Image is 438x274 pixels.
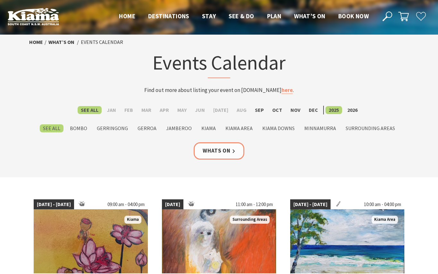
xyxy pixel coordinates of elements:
[344,106,361,114] label: 2026
[194,142,244,159] a: Whats On
[269,106,285,114] label: Oct
[202,12,216,20] span: Stay
[210,106,232,114] label: [DATE]
[192,106,208,114] label: Jun
[232,199,276,210] span: 11:00 am - 12:00 pm
[372,216,398,224] span: Kiama Area
[134,124,160,132] label: Gerroa
[222,124,256,132] label: Kiama Area
[67,124,90,132] label: Bombo
[93,50,345,78] h1: Events Calendar
[174,106,190,114] label: May
[301,124,339,132] label: Minnamurra
[290,199,331,210] span: [DATE] - [DATE]
[259,124,298,132] label: Kiama Downs
[267,12,282,20] span: Plan
[338,12,369,20] span: Book now
[325,106,342,114] label: 2025
[119,12,135,20] span: Home
[40,124,63,132] label: See All
[104,199,148,210] span: 09:00 am - 04:00 pm
[8,8,59,25] img: Kiama Logo
[78,106,102,114] label: See All
[342,124,398,132] label: Surrounding Areas
[34,199,74,210] span: [DATE] - [DATE]
[121,106,136,114] label: Feb
[94,124,131,132] label: Gerringong
[162,209,276,273] img: An expressionist painting of a white figure appears in front of an orange and red backdrop
[34,209,148,273] img: Printmaking
[306,106,321,114] label: Dec
[198,124,219,132] label: Kiama
[162,199,183,210] span: [DATE]
[287,106,304,114] label: Nov
[29,39,43,46] a: Home
[156,106,172,114] label: Apr
[93,86,345,95] p: Find out more about listing your event on [DOMAIN_NAME] .
[138,106,155,114] label: Mar
[233,106,250,114] label: Aug
[148,12,189,20] span: Destinations
[113,11,375,22] nav: Main Menu
[282,87,293,94] a: here
[104,106,119,114] label: Jan
[124,216,141,224] span: Kiama
[81,38,123,46] li: Events Calendar
[361,199,404,210] span: 10:00 am - 04:00 pm
[229,12,254,20] span: See & Do
[294,12,325,20] span: What’s On
[48,39,74,46] a: What’s On
[163,124,195,132] label: Jamberoo
[252,106,267,114] label: Sep
[230,216,270,224] span: Surrounding Areas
